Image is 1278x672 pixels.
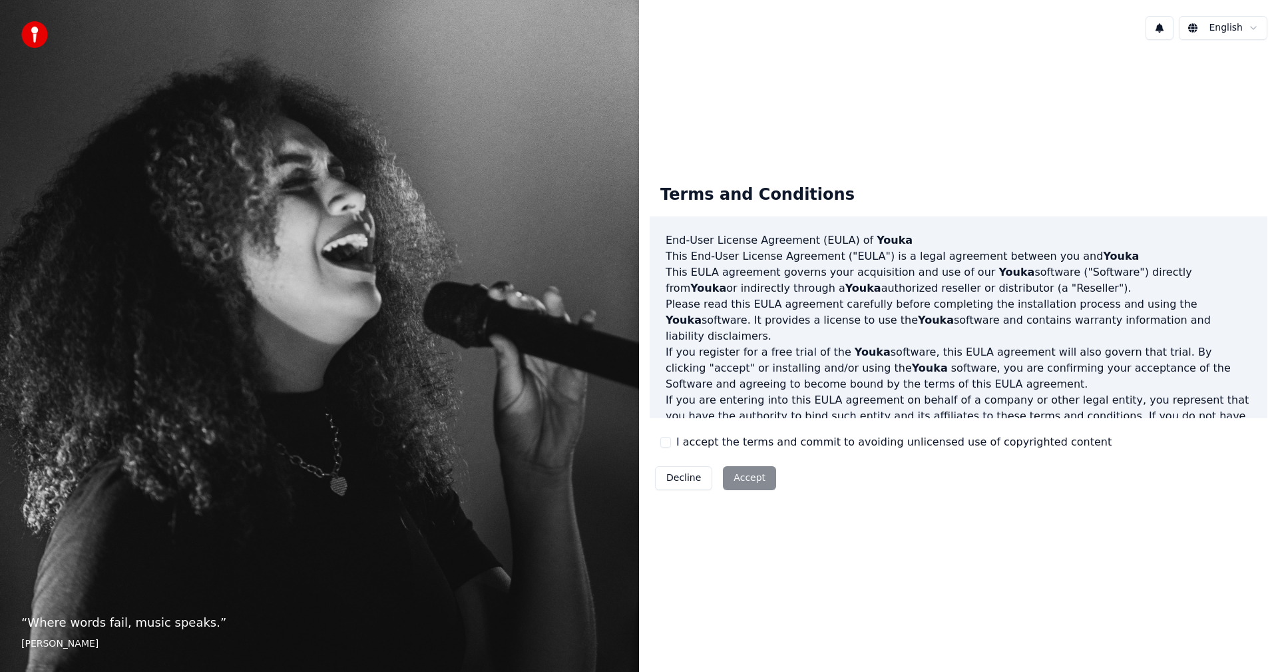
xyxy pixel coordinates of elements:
[912,362,948,374] span: Youka
[650,174,865,216] div: Terms and Conditions
[21,21,48,48] img: youka
[855,346,891,358] span: Youka
[998,266,1034,278] span: Youka
[666,392,1251,456] p: If you are entering into this EULA agreement on behalf of a company or other legal entity, you re...
[676,434,1112,450] label: I accept the terms and commit to avoiding unlicensed use of copyrighted content
[21,613,618,632] p: “ Where words fail, music speaks. ”
[655,466,712,490] button: Decline
[666,264,1251,296] p: This EULA agreement governs your acquisition and use of our software ("Software") directly from o...
[666,296,1251,344] p: Please read this EULA agreement carefully before completing the installation process and using th...
[877,234,913,246] span: Youka
[1103,250,1139,262] span: Youka
[666,344,1251,392] p: If you register for a free trial of the software, this EULA agreement will also govern that trial...
[918,314,954,326] span: Youka
[690,282,726,294] span: Youka
[666,314,702,326] span: Youka
[21,637,618,651] footer: [PERSON_NAME]
[666,248,1251,264] p: This End-User License Agreement ("EULA") is a legal agreement between you and
[666,232,1251,248] h3: End-User License Agreement (EULA) of
[845,282,881,294] span: Youka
